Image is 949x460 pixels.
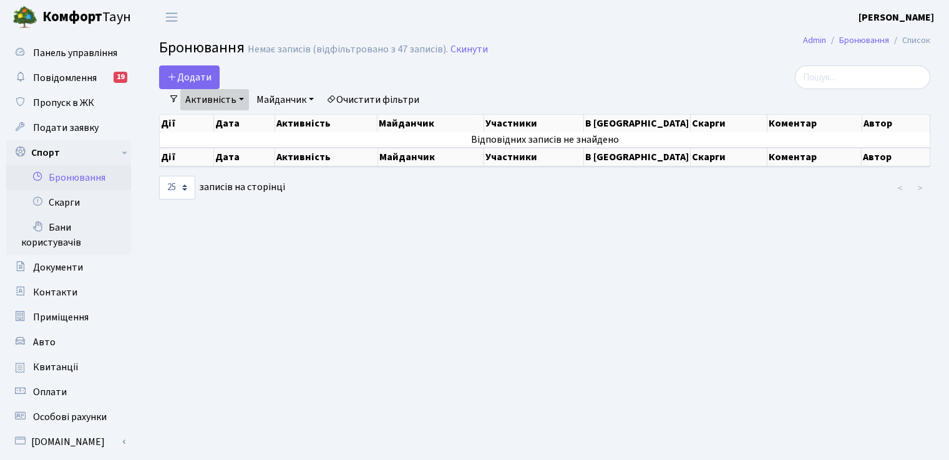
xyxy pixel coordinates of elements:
[160,148,214,166] th: Дії
[12,5,37,30] img: logo.png
[889,34,930,47] li: Список
[33,46,117,60] span: Панель управління
[42,7,102,27] b: Комфорт
[6,41,131,65] a: Панель управління
[33,335,56,349] span: Авто
[691,148,767,166] th: Скарги
[6,115,131,140] a: Подати заявку
[159,37,245,59] span: Бронювання
[159,176,285,199] label: записів на сторінці
[156,7,187,27] button: Переключити навігацію
[784,27,949,54] nav: breadcrumb
[6,165,131,190] a: Бронювання
[378,148,484,166] th: Майданчик
[839,34,889,47] a: Бронювання
[42,7,131,28] span: Таун
[6,255,131,280] a: Документи
[6,190,131,215] a: Скарги
[33,121,99,135] span: Подати заявку
[6,380,131,405] a: Оплати
[6,330,131,355] a: Авто
[33,71,97,85] span: Повідомлення
[33,285,77,299] span: Контакти
[6,429,131,454] a: [DOMAIN_NAME]
[6,140,131,165] a: Спорт
[214,115,275,132] th: Дата
[33,410,107,424] span: Особові рахунки
[160,115,214,132] th: Дії
[803,34,826,47] a: Admin
[6,305,131,330] a: Приміщення
[251,89,319,110] a: Майданчик
[33,310,89,324] span: Приміщення
[33,96,94,110] span: Пропуск в ЖК
[275,148,378,166] th: Активність
[114,72,127,83] div: 19
[691,115,767,132] th: Скарги
[767,115,862,132] th: Коментар
[275,115,378,132] th: Активність
[33,360,79,374] span: Квитанції
[584,115,691,132] th: В [GEOGRAPHIC_DATA]
[859,10,934,25] a: [PERSON_NAME]
[248,44,448,55] div: Немає записів (відфільтровано з 47 записів).
[795,65,930,89] input: Пошук...
[862,148,930,166] th: Автор
[321,89,424,110] a: Очистити фільтри
[377,115,484,132] th: Майданчик
[159,65,220,89] button: Додати
[6,405,131,429] a: Особові рахунки
[33,385,67,399] span: Оплати
[450,44,488,55] a: Скинути
[214,148,275,166] th: Дата
[6,355,131,380] a: Квитанції
[484,115,585,132] th: Участники
[859,11,934,24] b: [PERSON_NAME]
[484,148,585,166] th: Участники
[6,280,131,305] a: Контакти
[6,215,131,255] a: Бани користувачів
[33,261,83,274] span: Документи
[862,115,930,132] th: Автор
[180,89,249,110] a: Активність
[6,65,131,90] a: Повідомлення19
[159,176,195,199] select: записів на сторінці
[767,148,862,166] th: Коментар
[6,90,131,115] a: Пропуск в ЖК
[584,148,691,166] th: В [GEOGRAPHIC_DATA]
[160,132,930,147] td: Відповідних записів не знайдено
